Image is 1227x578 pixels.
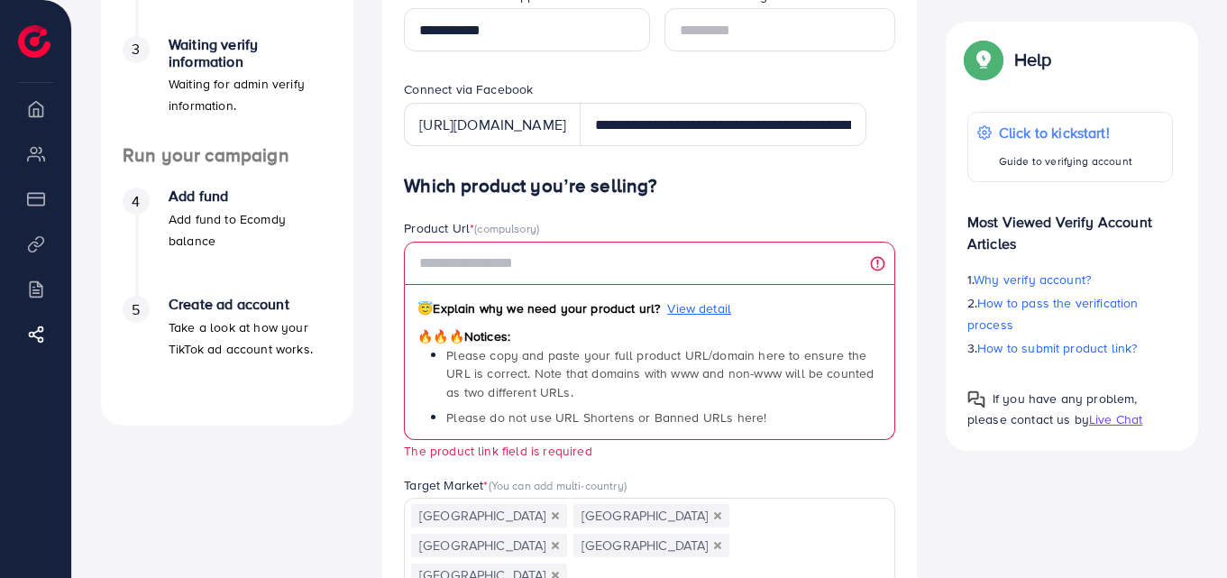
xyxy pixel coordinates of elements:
[404,476,627,494] label: Target Market
[551,511,560,520] button: Deselect Pakistan
[169,208,332,252] p: Add fund to Ecomdy balance
[404,103,581,146] div: [URL][DOMAIN_NAME]
[999,151,1132,172] p: Guide to verifying account
[489,477,627,493] span: (You can add multi-country)
[967,292,1173,335] p: 2.
[169,317,332,360] p: Take a look at how your TikTok ad account works.
[101,36,353,144] li: Waiting verify information
[713,541,722,550] button: Deselect Bahrain
[169,36,332,70] h4: Waiting verify information
[967,269,1173,290] p: 1.
[169,296,332,313] h4: Create ad account
[474,220,539,236] span: (compulsory)
[132,191,140,212] span: 4
[404,175,895,197] h4: Which product you’re selling?
[974,271,1091,289] span: Why verify account?
[169,73,332,116] p: Waiting for admin verify information.
[417,299,660,317] span: Explain why we need your product url?
[417,327,510,345] span: Notices:
[967,197,1173,254] p: Most Viewed Verify Account Articles
[713,511,722,520] button: Deselect United Arab Emirates
[404,442,591,459] small: The product link field is required
[417,327,463,345] span: 🔥🔥🔥
[411,534,567,557] span: [GEOGRAPHIC_DATA]
[169,188,332,205] h4: Add fund
[573,504,729,528] span: [GEOGRAPHIC_DATA]
[967,43,1000,76] img: Popup guide
[132,39,140,60] span: 3
[101,144,353,167] h4: Run your campaign
[1014,49,1052,70] p: Help
[132,299,140,320] span: 5
[101,188,353,296] li: Add fund
[967,390,1138,428] span: If you have any problem, please contact us by
[1150,497,1213,564] iframe: Chat
[967,390,985,408] img: Popup guide
[967,294,1139,334] span: How to pass the verification process
[1089,410,1142,428] span: Live Chat
[551,541,560,550] button: Deselect Saudi Arabia
[101,296,353,404] li: Create ad account
[446,346,874,401] span: Please copy and paste your full product URL/domain here to ensure the URL is correct. Note that d...
[404,80,533,98] label: Connect via Facebook
[417,299,433,317] span: 😇
[967,337,1173,359] p: 3.
[977,339,1137,357] span: How to submit product link?
[18,25,50,58] img: logo
[999,122,1132,143] p: Click to kickstart!
[446,408,766,427] span: Please do not use URL Shortens or Banned URLs here!
[573,534,729,557] span: [GEOGRAPHIC_DATA]
[667,299,731,317] span: View detail
[404,219,539,237] label: Product Url
[411,504,567,528] span: [GEOGRAPHIC_DATA]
